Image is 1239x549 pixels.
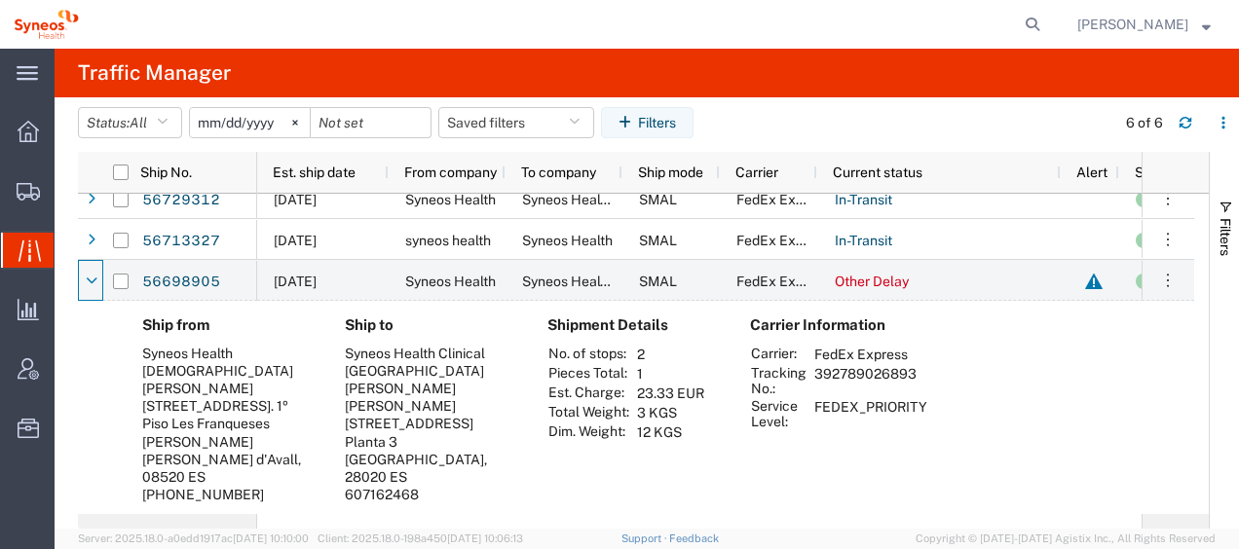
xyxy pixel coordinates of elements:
[447,532,523,544] span: [DATE] 10:06:13
[834,185,893,216] a: In-Transit
[274,233,317,248] span: 09/05/2025
[807,364,934,397] td: 392789026893
[630,364,711,384] td: 1
[438,107,594,138] button: Saved filters
[834,226,893,257] a: In-Transit
[630,422,711,442] td: 12 KGS
[522,233,613,248] span: Syneos Health
[78,532,309,544] span: Server: 2025.18.0-a0edd1917ac
[630,345,711,364] td: 2
[916,531,1216,547] span: Copyright © [DATE]-[DATE] Agistix Inc., All Rights Reserved
[1218,218,1233,256] span: Filters
[141,226,221,257] a: 56713327
[405,233,491,248] span: syneos health
[142,397,314,451] div: [STREET_ADDRESS]. 1º Piso Les Franqueses [PERSON_NAME]
[750,364,807,397] th: Tracking No.:
[547,384,630,403] th: Est. Charge:
[140,165,192,180] span: Ship No.
[522,274,805,289] span: Syneos Health Clinical Spain
[345,486,516,503] div: 607162468
[130,115,147,130] span: All
[735,165,778,180] span: Carrier
[141,267,221,298] a: 56698905
[142,316,314,334] h4: Ship from
[639,274,677,289] span: SMAL
[630,403,711,422] td: 3 KGS
[621,532,670,544] a: Support
[345,433,516,451] div: Planta 3
[834,267,910,298] a: Other Delay
[750,345,807,364] th: Carrier:
[601,107,694,138] button: Filters
[345,380,516,397] div: [PERSON_NAME]
[1076,13,1212,36] button: [PERSON_NAME]
[345,451,516,486] div: [GEOGRAPHIC_DATA], 28020 ES
[1076,165,1108,180] span: Alert
[1077,14,1188,35] span: Igor Lopez Campayo
[142,451,314,486] div: [PERSON_NAME] d'Avall, 08520 ES
[736,274,830,289] span: FedEx Express
[639,192,677,207] span: SMAL
[141,185,221,216] a: 56729312
[639,233,677,248] span: SMAL
[807,397,934,430] td: FEDEX_PRIORITY
[142,486,314,503] div: [PHONE_NUMBER]
[547,364,630,384] th: Pieces Total:
[750,316,906,334] h4: Carrier Information
[405,274,496,289] span: Syneos Health
[142,345,314,362] div: Syneos Health
[521,165,596,180] span: To company
[345,316,516,334] h4: Ship to
[547,345,630,364] th: No. of stops:
[750,397,807,430] th: Service Level:
[833,165,922,180] span: Current status
[345,345,516,380] div: Syneos Health Clinical [GEOGRAPHIC_DATA]
[311,108,431,137] input: Not set
[669,532,719,544] a: Feedback
[78,107,182,138] button: Status:All
[807,345,934,364] td: FedEx Express
[78,49,231,97] h4: Traffic Manager
[630,384,711,403] td: 23.33 EUR
[1126,113,1163,133] div: 6 of 6
[547,422,630,442] th: Dim. Weight:
[736,192,830,207] span: FedEx Express
[142,362,314,397] div: [DEMOGRAPHIC_DATA][PERSON_NAME]
[547,403,630,422] th: Total Weight:
[522,192,805,207] span: Syneos Health Clinical Spain
[547,316,719,334] h4: Shipment Details
[638,165,703,180] span: Ship mode
[318,532,523,544] span: Client: 2025.18.0-198a450
[190,108,310,137] input: Not set
[233,532,309,544] span: [DATE] 10:10:00
[345,397,516,432] div: [PERSON_NAME][STREET_ADDRESS]
[404,165,497,180] span: From company
[405,192,496,207] span: Syneos Health
[273,165,356,180] span: Est. ship date
[274,274,317,289] span: 09/04/2025
[274,192,317,207] span: 09/05/2025
[736,233,830,248] span: FedEx Express
[14,10,79,39] img: logo
[1135,165,1176,180] span: Status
